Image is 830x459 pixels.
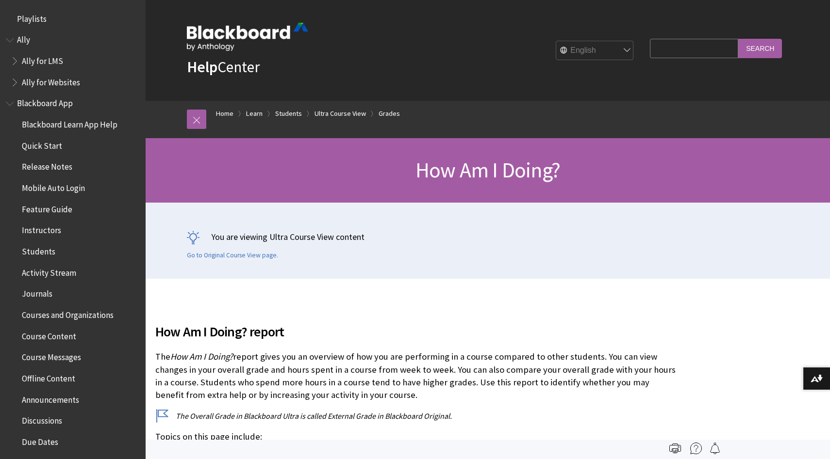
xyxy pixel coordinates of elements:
strong: Help [187,57,217,77]
a: Go to Original Course View page. [187,251,278,260]
span: Journals [22,286,52,299]
img: Print [669,443,681,454]
span: Instructors [22,222,61,236]
a: HelpCenter [187,57,260,77]
a: Ultra Course View [315,108,366,120]
span: Due Dates [22,434,58,447]
span: Discussions [22,412,62,426]
span: Ally [17,32,30,45]
img: More help [690,443,702,454]
span: Offline Content [22,370,75,383]
a: Students [275,108,302,120]
span: Course Messages [22,349,81,363]
span: Blackboard Learn App Help [22,116,117,129]
nav: Book outline for Anthology Ally Help [6,32,140,91]
span: Ally for Websites [22,74,80,87]
p: The report gives you an overview of how you are performing in a course compared to other students... [155,350,677,401]
span: Course Content [22,328,76,341]
span: Feature Guide [22,201,72,214]
span: How Am I Doing? report [155,321,677,342]
span: Courses and Organizations [22,307,114,320]
span: Announcements [22,392,79,405]
a: Learn [246,108,263,120]
span: Quick Start [22,138,62,151]
img: Blackboard by Anthology [187,23,308,51]
span: Blackboard App [17,95,73,109]
span: Mobile Auto Login [22,180,85,193]
p: The Overall Grade in Blackboard Ultra is called External Grade in Blackboard Original. [155,411,677,421]
input: Search [738,39,782,58]
span: How Am I Doing? [415,157,560,183]
p: You are viewing Ultra Course View content [187,231,789,243]
span: Ally for LMS [22,53,63,66]
nav: Book outline for Playlists [6,11,140,27]
span: Students [22,243,55,256]
a: Grades [379,108,400,120]
span: Activity Stream [22,265,76,278]
select: Site Language Selector [556,41,634,61]
span: How Am I Doing? [170,351,233,362]
img: Follow this page [709,443,721,454]
p: Topics on this page include: [155,430,677,443]
span: Playlists [17,11,47,24]
span: Release Notes [22,159,72,172]
a: Home [216,108,233,120]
